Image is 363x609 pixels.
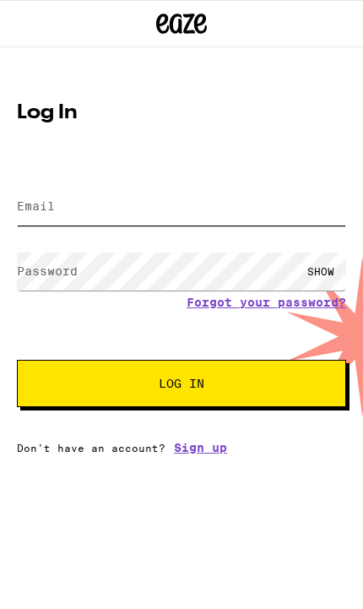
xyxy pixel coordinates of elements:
div: SHOW [295,253,346,291]
label: Email [17,199,55,213]
label: Password [17,264,78,278]
div: Don't have an account? [17,441,346,454]
a: Forgot your password? [187,296,346,309]
input: Email [17,188,346,226]
span: Hi. Need any help? [12,13,139,29]
h1: Log In [17,103,346,123]
span: Log In [159,378,204,389]
button: Log In [17,360,346,407]
a: Sign up [174,441,227,454]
